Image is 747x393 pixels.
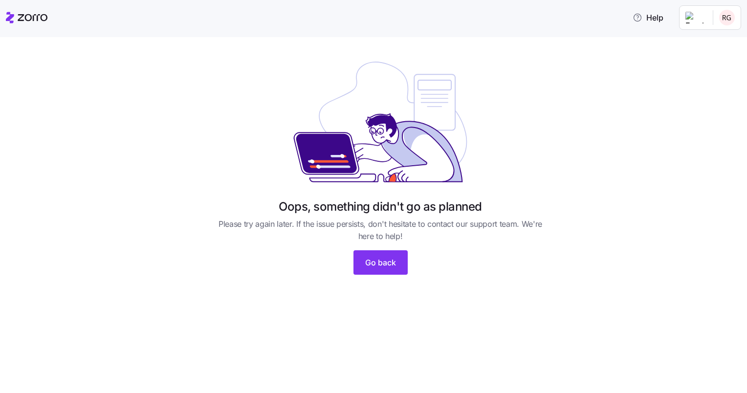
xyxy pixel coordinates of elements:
img: Employer logo [685,12,705,23]
span: Go back [365,257,396,268]
span: Please try again later. If the issue persists, don't hesitate to contact our support team. We're ... [212,218,549,242]
span: Help [633,12,663,23]
h1: Oops, something didn't go as planned [279,199,482,214]
button: Go back [353,250,408,275]
img: 2480ccf26b21bed0f8047111440d290b [719,10,735,25]
button: Help [625,8,671,27]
